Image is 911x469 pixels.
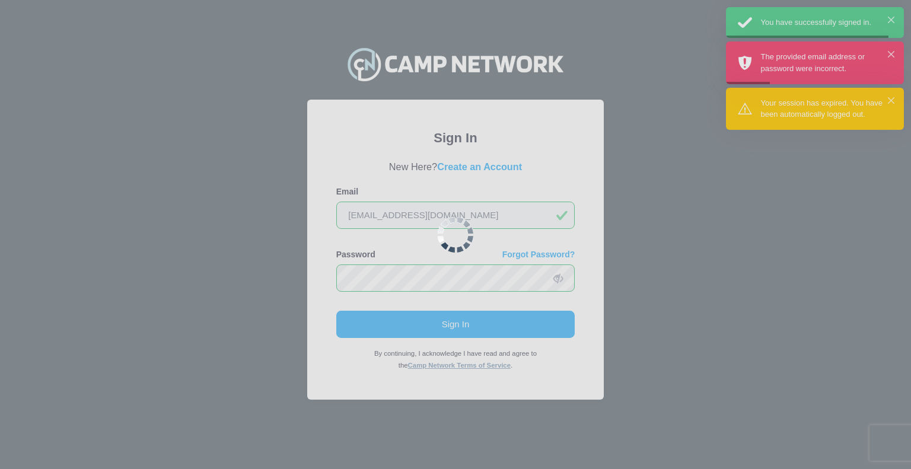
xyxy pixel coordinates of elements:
[888,51,894,58] button: ×
[761,51,894,74] div: The provided email address or password were incorrect.
[888,97,894,104] button: ×
[761,97,894,120] div: Your session has expired. You have been automatically logged out.
[888,17,894,23] button: ×
[761,17,894,28] div: You have successfully signed in.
